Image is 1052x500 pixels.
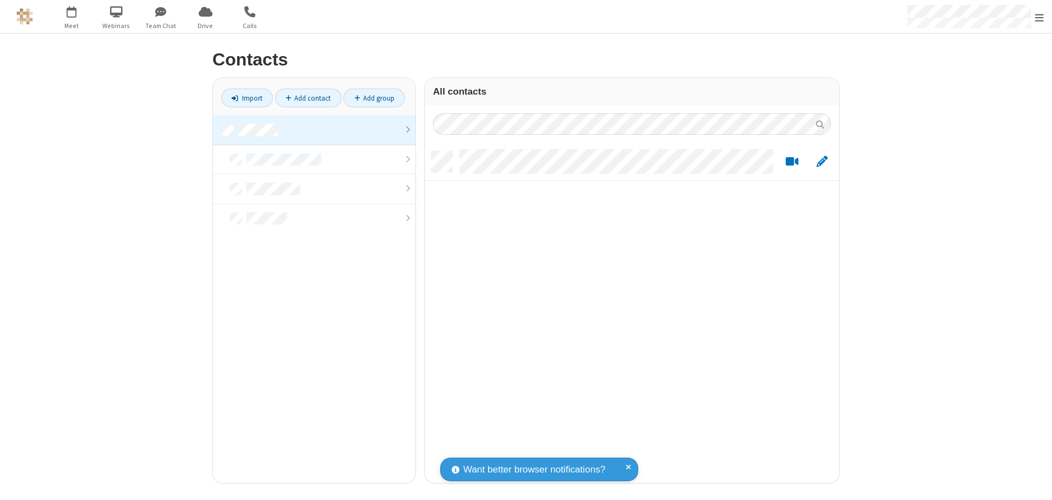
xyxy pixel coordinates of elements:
img: QA Selenium DO NOT DELETE OR CHANGE [17,8,33,25]
span: Calls [229,21,271,31]
a: Import [221,89,273,107]
h2: Contacts [212,50,840,69]
button: Start a video meeting [781,155,803,169]
div: grid [425,143,839,483]
span: Want better browser notifications? [463,463,605,477]
h3: All contacts [433,86,831,97]
span: Meet [51,21,92,31]
a: Add group [343,89,405,107]
span: Webinars [96,21,137,31]
span: Drive [185,21,226,31]
span: Team Chat [140,21,182,31]
a: Add contact [275,89,342,107]
button: Edit [811,155,832,169]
